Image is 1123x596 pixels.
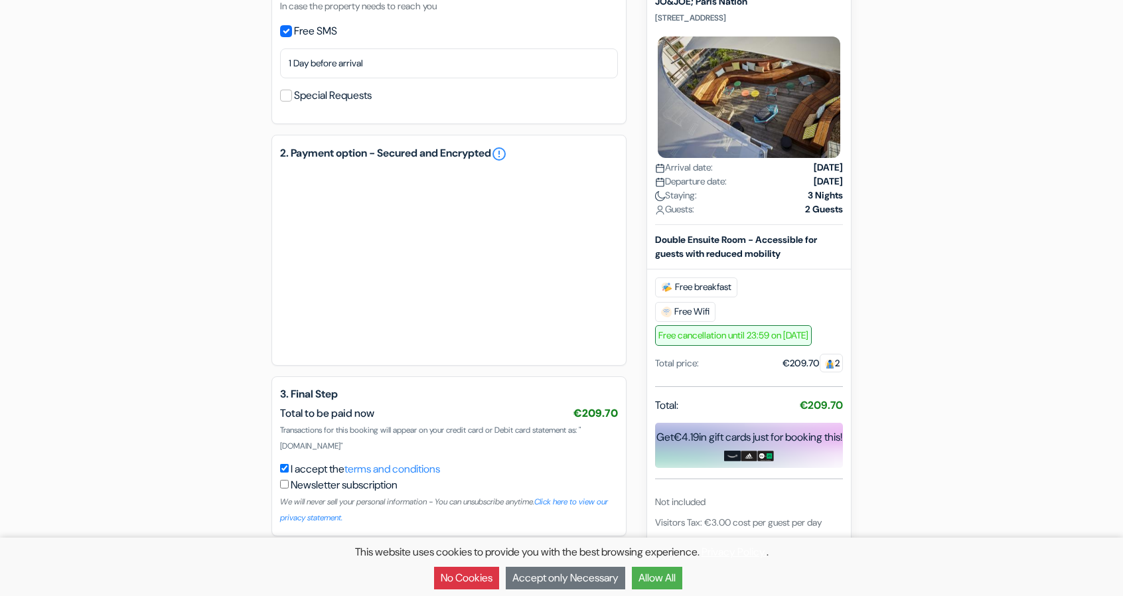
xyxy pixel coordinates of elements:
div: Total price: [655,356,699,370]
a: error_outline [491,146,507,162]
span: Free cancellation until 23:59 on [DATE] [655,325,812,346]
img: amazon-card-no-text.png [724,451,741,461]
a: Privacy Policy. [702,545,767,559]
div: Not included [655,495,843,509]
label: Free SMS [294,22,337,40]
strong: €209.70 [800,398,843,412]
h5: 3. Final Step [280,388,618,400]
label: Newsletter subscription [291,477,398,493]
span: Staying: [655,188,697,202]
img: free_breakfast.svg [661,282,672,293]
span: €209.70 [573,406,618,420]
strong: [DATE] [814,161,843,175]
p: [STREET_ADDRESS] [655,13,843,23]
div: €209.70 [783,356,843,370]
label: Special Requests [294,86,372,105]
label: I accept the [291,461,440,477]
small: We will never sell your personal information - You can unsubscribe anytime. [280,496,608,523]
a: terms and conditions [344,462,440,476]
img: moon.svg [655,191,665,201]
button: No Cookies [434,567,499,589]
img: adidas-card.png [741,451,757,461]
img: uber-uber-eats-card.png [757,451,774,461]
span: 2 [820,354,843,372]
p: This website uses cookies to provide you with the best browsing experience. . [7,544,1116,560]
span: €4.19 [674,430,699,444]
a: Click here to view our privacy statement. [280,496,608,523]
div: Get in gift cards just for booking this! [655,429,843,445]
span: Total: [655,398,678,413]
img: free_wifi.svg [661,307,672,317]
b: Double Ensuite Room - Accessible for guests with reduced mobility [655,234,817,260]
span: Free Wifi [655,302,715,322]
strong: 3 Nights [808,188,843,202]
button: Accept only Necessary [506,567,625,589]
span: Arrival date: [655,161,713,175]
span: Transactions for this booking will appear on your credit card or Debit card statement as: "[DOMAI... [280,425,581,451]
strong: [DATE] [814,175,843,188]
iframe: Secure payment input frame [293,181,605,341]
span: Visitors Tax: €3.00 cost per guest per day [655,516,822,528]
img: calendar.svg [655,163,665,173]
span: Guests: [655,202,694,216]
img: guest.svg [825,359,835,369]
strong: 2 Guests [805,202,843,216]
img: calendar.svg [655,177,665,187]
span: Departure date: [655,175,727,188]
img: user_icon.svg [655,205,665,215]
span: Free breakfast [655,277,737,297]
span: Total to be paid now [280,406,374,420]
h5: 2. Payment option - Secured and Encrypted [280,146,618,162]
button: Allow All [632,567,682,589]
